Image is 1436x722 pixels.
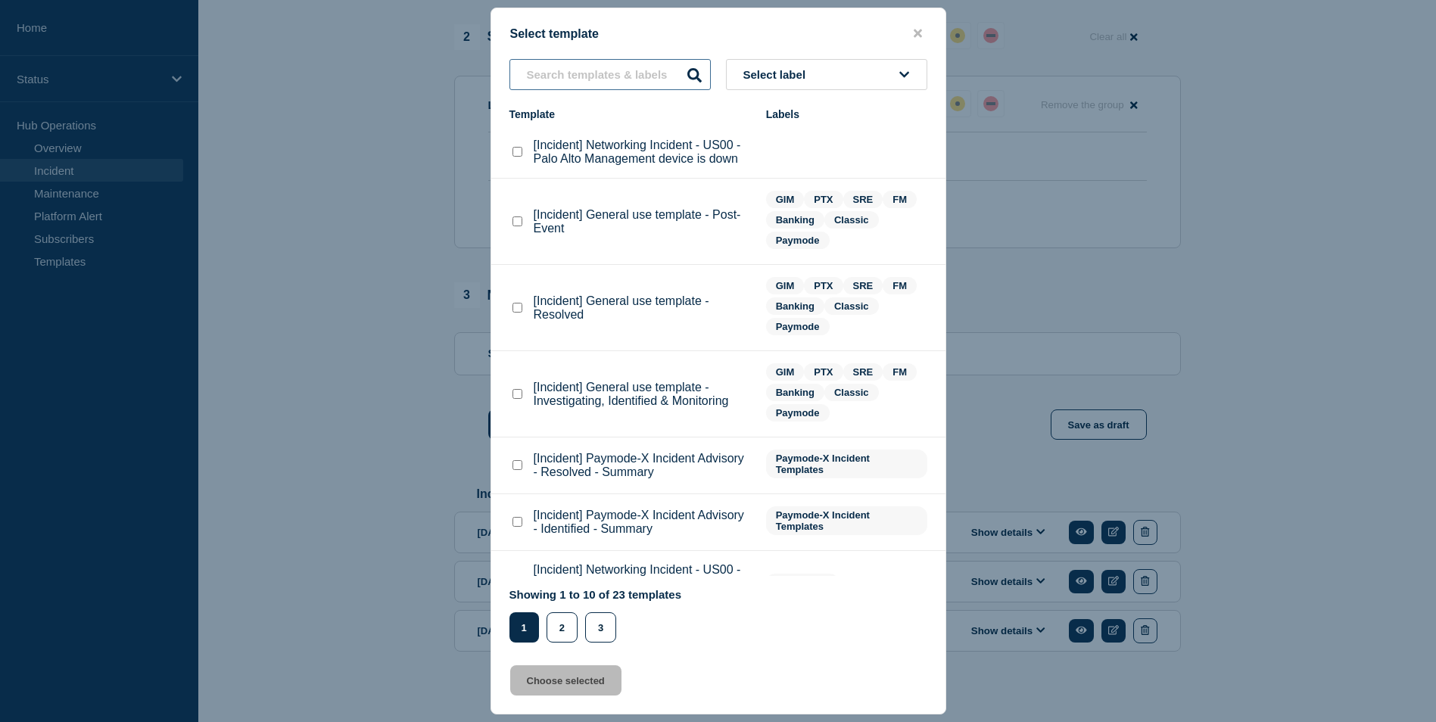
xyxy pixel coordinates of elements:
[509,108,751,120] div: Template
[766,191,805,208] span: GIM
[512,460,522,470] input: [Incident] Paymode-X Incident Advisory - Resolved - Summary checkbox
[766,108,927,120] div: Labels
[766,506,927,535] span: Paymode-X Incident Templates
[843,363,883,381] span: SRE
[824,384,879,401] span: Classic
[766,232,830,249] span: Paymode
[512,147,522,157] input: [Incident] Networking Incident - US00 - Palo Alto Management device is down checkbox
[766,450,927,478] span: Paymode-X Incident Templates
[766,384,824,401] span: Banking
[534,452,751,479] p: [Incident] Paymode-X Incident Advisory - Resolved - Summary
[509,612,539,643] button: 1
[512,389,522,399] input: [Incident] General use template - Investigating, Identified & Monitoring checkbox
[909,26,927,41] button: close button
[534,381,751,408] p: [Incident] General use template - Investigating, Identified & Monitoring
[509,59,711,90] input: Search templates & labels
[883,363,917,381] span: FM
[766,211,824,229] span: Banking
[766,277,805,294] span: GIM
[512,216,522,226] input: [Incident] General use template - Post-Event checkbox
[547,612,578,643] button: 2
[883,191,917,208] span: FM
[585,612,616,643] button: 3
[534,294,751,322] p: [Incident] General use template - Resolved
[512,517,522,527] input: [Incident] Paymode-X Incident Advisory - Identified - Summary checkbox
[843,191,883,208] span: SRE
[510,665,621,696] button: Choose selected
[534,208,751,235] p: [Incident] General use template - Post-Event
[824,297,879,315] span: Classic
[766,574,839,591] span: Networking
[743,68,812,81] span: Select label
[509,588,682,601] p: Showing 1 to 10 of 23 templates
[726,59,927,90] button: Select label
[766,404,830,422] span: Paymode
[534,138,751,166] p: [Incident] Networking Incident - US00 - Palo Alto Management device is down
[766,318,830,335] span: Paymode
[804,191,843,208] span: PTX
[766,363,805,381] span: GIM
[491,26,945,41] div: Select template
[512,303,522,313] input: [Incident] General use template - Resolved checkbox
[843,277,883,294] span: SRE
[824,211,879,229] span: Classic
[534,509,751,536] p: [Incident] Paymode-X Incident Advisory - Identified - Summary
[534,563,751,604] p: [Incident] Networking Incident - US00 - Failing over Primary VPN device to Secondary VPN device
[766,297,824,315] span: Banking
[883,277,917,294] span: FM
[804,363,843,381] span: PTX
[804,277,843,294] span: PTX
